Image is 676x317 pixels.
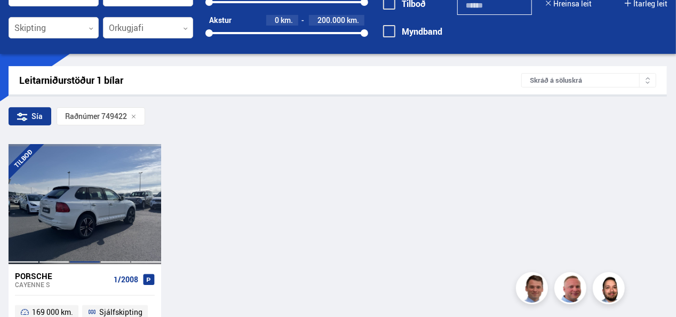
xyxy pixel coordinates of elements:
[556,274,588,306] img: siFngHWaQ9KaOqBr.png
[15,281,109,288] div: Cayenne S
[19,75,521,86] div: Leitarniðurstöður 1 bílar
[347,16,359,25] span: km.
[15,271,109,281] div: Porsche
[209,16,232,25] div: Akstur
[383,27,442,36] label: Myndband
[518,274,550,306] img: FbJEzSuNWCJXmdc-.webp
[317,15,345,25] span: 200.000
[594,274,626,306] img: nhp88E3Fdnt1Opn2.png
[281,16,293,25] span: km.
[114,275,138,284] span: 1/2008
[521,73,656,88] div: Skráð á söluskrá
[9,107,51,125] div: Sía
[65,112,127,121] span: Raðnúmer 749422
[9,4,41,36] button: Open LiveChat chat widget
[275,15,279,25] span: 0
